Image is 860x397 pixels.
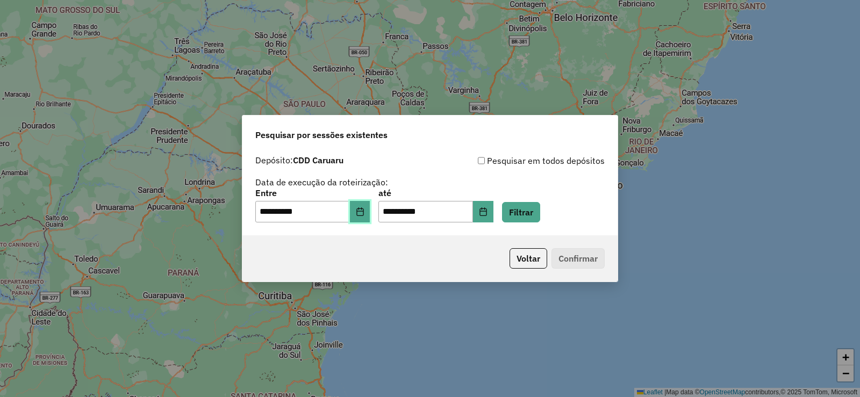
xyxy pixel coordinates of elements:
[255,176,388,189] label: Data de execução da roteirização:
[502,202,540,222] button: Filtrar
[255,128,388,141] span: Pesquisar por sessões existentes
[255,186,370,199] label: Entre
[430,154,605,167] div: Pesquisar em todos depósitos
[350,201,370,222] button: Choose Date
[510,248,547,269] button: Voltar
[473,201,493,222] button: Choose Date
[293,155,343,165] strong: CDD Caruaru
[378,186,493,199] label: até
[255,154,343,167] label: Depósito:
